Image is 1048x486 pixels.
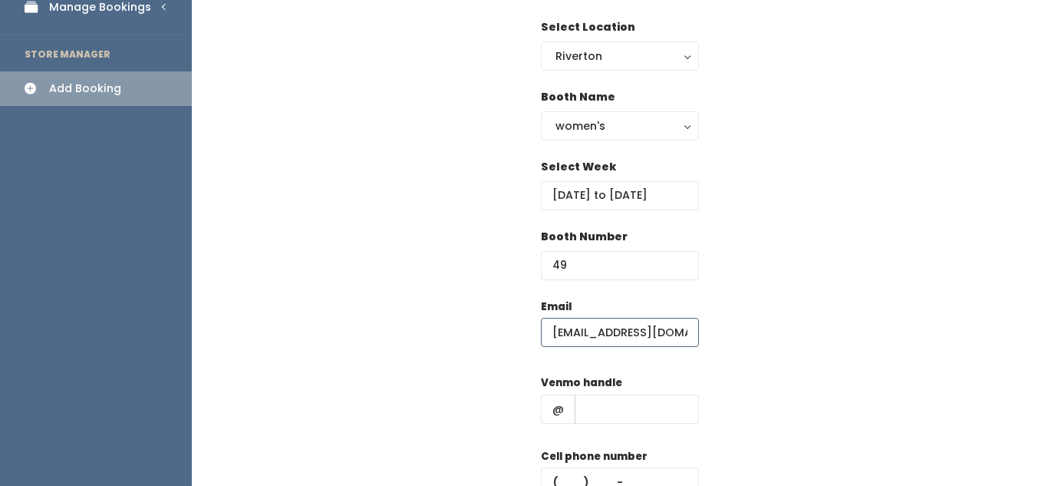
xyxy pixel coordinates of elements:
label: Booth Number [541,229,628,245]
label: Booth Name [541,89,615,105]
div: Add Booking [49,81,121,97]
label: Select Location [541,19,635,35]
div: Riverton [555,48,684,64]
input: Select week [541,181,699,210]
input: Booth Number [541,251,699,280]
label: Venmo handle [541,375,622,391]
button: Riverton [541,41,699,71]
label: Cell phone number [541,449,648,465]
label: Email [541,299,572,315]
button: women's [541,111,699,141]
input: @ . [541,318,699,347]
div: women's [555,117,684,134]
span: @ [541,395,575,424]
label: Select Week [541,159,616,175]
